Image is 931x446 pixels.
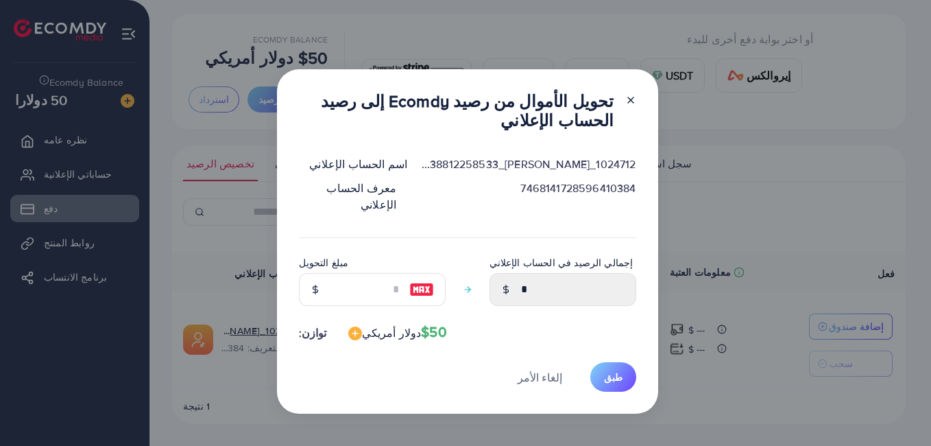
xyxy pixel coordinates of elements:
[288,180,408,212] div: معرف الحساب الإعلاني
[500,362,579,392] button: إلغاء الأمر
[407,180,646,212] div: 7468141728596410384
[299,91,614,131] h3: تحويل الأموال من رصيد Ecomdy إلى رصيد الحساب الإعلاني
[348,327,362,340] img: صورة
[873,384,921,436] iframe: Chat
[407,156,646,172] div: 1024712_[PERSON_NAME]_AFtechnologies_1738812258533
[409,281,434,298] img: صورة
[362,322,446,342] font: $50
[299,325,327,341] span: توازن:
[299,256,349,270] label: مبلغ التحويل
[518,370,562,385] span: إلغاء الأمر
[604,371,622,384] span: طبق
[590,362,636,392] button: طبق
[362,325,421,340] span: دولار أمريكي
[489,256,633,270] label: إجمالي الرصيد في الحساب الإعلاني
[288,156,408,172] div: اسم الحساب الإعلاني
